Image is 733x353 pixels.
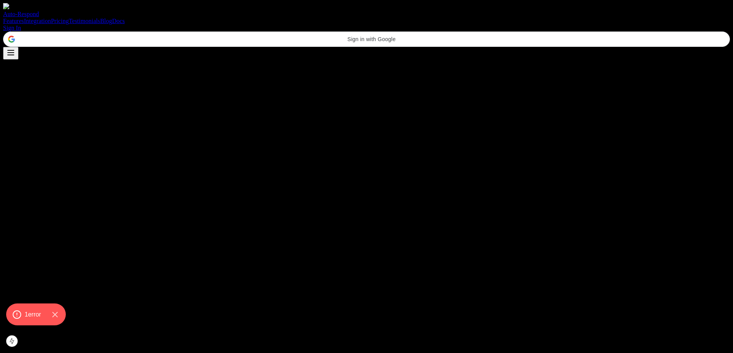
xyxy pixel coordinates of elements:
[3,31,730,47] div: Sign in with Google
[112,18,125,24] a: Docs
[24,18,51,24] a: Integration
[3,11,730,18] div: Auto-Respond
[100,18,112,24] a: Blog
[3,3,9,9] img: logo.svg
[18,36,725,42] span: Sign in with Google
[3,25,21,31] a: Sign In
[51,18,68,24] a: Pricing
[69,18,100,24] a: Testimonials
[3,18,24,24] a: Features
[3,3,730,18] a: Auto-Respond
